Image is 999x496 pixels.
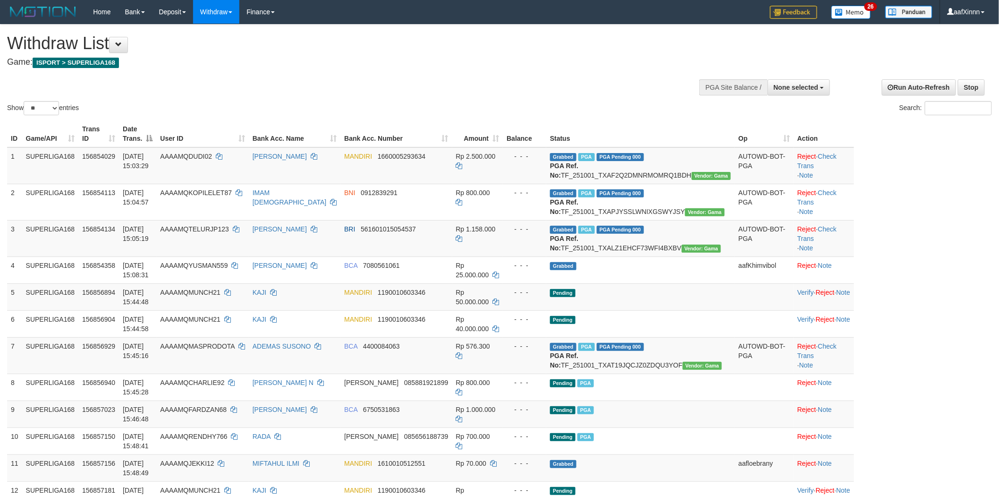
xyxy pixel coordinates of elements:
[794,120,854,147] th: Action
[882,79,956,95] a: Run Auto-Refresh
[361,189,398,197] span: Copy 0912839291 to clipboard
[799,361,813,369] a: Note
[546,220,735,257] td: TF_251001_TXALZ1EHCF73WFI4BXBV
[160,342,235,350] span: AAAAMQMASPRODOTA
[22,257,79,283] td: SUPERLIGA168
[735,220,794,257] td: AUTOWD-BOT-PGA
[123,433,149,450] span: [DATE] 15:48:41
[119,120,156,147] th: Date Trans.: activate to sort column descending
[818,460,832,467] a: Note
[797,379,816,386] a: Reject
[253,406,307,413] a: [PERSON_NAME]
[837,487,851,494] a: Note
[7,257,22,283] td: 4
[22,428,79,454] td: SUPERLIGA168
[797,262,816,269] a: Reject
[253,189,327,206] a: IMAM [DEMOGRAPHIC_DATA]
[797,189,837,206] a: Check Trans
[82,153,115,160] span: 156854029
[123,153,149,170] span: [DATE] 15:03:29
[797,153,816,160] a: Reject
[82,316,115,323] span: 156856904
[794,401,854,428] td: ·
[735,337,794,374] td: AUTOWD-BOT-PGA
[456,316,489,333] span: Rp 40.000.000
[550,262,576,270] span: Grabbed
[797,289,814,296] a: Verify
[344,487,372,494] span: MANDIRI
[249,120,340,147] th: Bank Acc. Name: activate to sort column ascending
[550,343,576,351] span: Grabbed
[456,289,489,306] span: Rp 50.000.000
[577,433,594,441] span: Marked by aafheankoy
[344,289,372,296] span: MANDIRI
[22,337,79,374] td: SUPERLIGA168
[578,189,595,197] span: Marked by aafchhiseyha
[7,454,22,481] td: 11
[546,120,735,147] th: Status
[253,460,300,467] a: MIFTAHUL ILMI
[160,316,220,323] span: AAAAMQMUNCH21
[344,406,357,413] span: BCA
[24,101,59,115] select: Showentries
[550,487,576,495] span: Pending
[160,406,227,413] span: AAAAMQFARDZAN68
[799,208,813,215] a: Note
[253,487,267,494] a: KAJI
[123,189,149,206] span: [DATE] 15:04:57
[123,289,149,306] span: [DATE] 15:44:48
[160,487,220,494] span: AAAAMQMUNCH21
[253,225,307,233] a: [PERSON_NAME]
[794,220,854,257] td: · ·
[925,101,992,115] input: Search:
[797,342,816,350] a: Reject
[22,184,79,220] td: SUPERLIGA168
[818,379,832,386] a: Note
[818,406,832,413] a: Note
[456,433,490,440] span: Rp 700.000
[33,58,119,68] span: ISPORT > SUPERLIGA168
[837,289,851,296] a: Note
[735,257,794,283] td: aafKhimvibol
[363,262,400,269] span: Copy 7080561061 to clipboard
[160,189,232,197] span: AAAAMQKOPILELET87
[253,153,307,160] a: [PERSON_NAME]
[578,343,595,351] span: Marked by aafsoycanthlai
[82,433,115,440] span: 156857150
[794,374,854,401] td: ·
[550,162,578,179] b: PGA Ref. No:
[550,406,576,414] span: Pending
[507,342,542,351] div: - - -
[682,245,721,253] span: Vendor URL: https://trx31.1velocity.biz
[7,374,22,401] td: 8
[550,198,578,215] b: PGA Ref. No:
[794,283,854,310] td: · ·
[456,153,496,160] span: Rp 2.500.000
[160,433,227,440] span: AAAAMQRENDHY766
[82,289,115,296] span: 156856894
[82,406,115,413] span: 156857023
[156,120,248,147] th: User ID: activate to sort column ascending
[123,225,149,242] span: [DATE] 15:05:19
[253,289,267,296] a: KAJI
[7,5,79,19] img: MOTION_logo.png
[507,188,542,197] div: - - -
[797,316,814,323] a: Verify
[685,208,725,216] span: Vendor URL: https://trx31.1velocity.biz
[7,58,657,67] h4: Game:
[507,378,542,387] div: - - -
[253,316,267,323] a: KAJI
[22,220,79,257] td: SUPERLIGA168
[794,310,854,337] td: · ·
[797,342,837,359] a: Check Trans
[7,337,22,374] td: 7
[456,342,490,350] span: Rp 576.300
[160,289,220,296] span: AAAAMQMUNCH21
[123,342,149,359] span: [DATE] 15:45:16
[22,454,79,481] td: SUPERLIGA168
[797,153,837,170] a: Check Trans
[344,379,398,386] span: [PERSON_NAME]
[794,257,854,283] td: ·
[82,342,115,350] span: 156856929
[22,120,79,147] th: Game/API: activate to sort column ascending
